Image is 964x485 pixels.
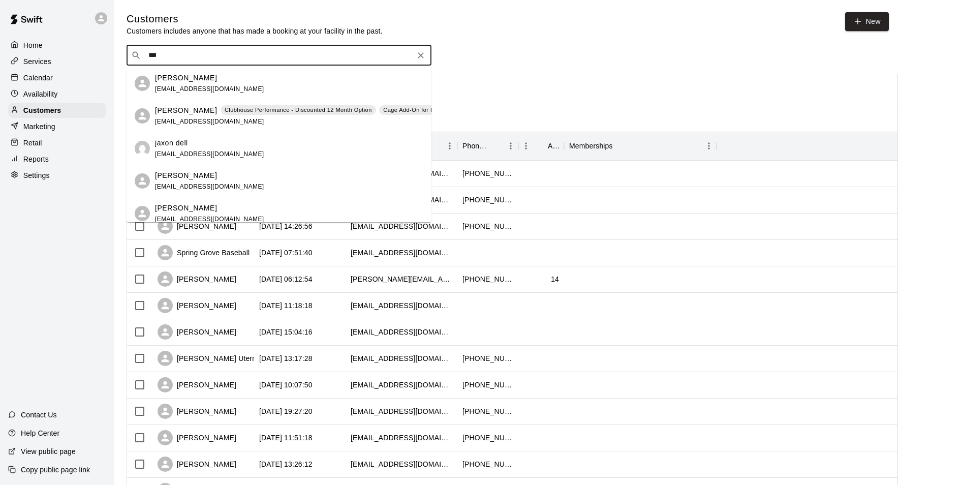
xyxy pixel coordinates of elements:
div: 2025-07-25 13:17:28 [259,353,313,363]
div: 2025-07-22 10:07:50 [259,380,313,390]
p: View public page [21,446,76,457]
button: Menu [701,138,717,154]
button: Menu [442,138,457,154]
p: Cage Add-On for Performance Members [383,106,491,114]
p: Calendar [23,73,53,83]
div: Phone Number [457,132,518,160]
div: [PERSON_NAME] [158,430,236,445]
p: Marketing [23,122,55,132]
div: [PERSON_NAME] [158,324,236,340]
div: jwmcmahon4@gmail.com [351,221,452,231]
span: [EMAIL_ADDRESS][DOMAIN_NAME] [155,216,264,223]
div: +12406268823 [462,353,513,363]
h5: Customers [127,12,383,26]
div: 2025-08-10 14:26:56 [259,221,313,231]
div: [PERSON_NAME] [158,377,236,392]
div: +14107908185 [462,168,513,178]
div: 2025-07-16 13:26:12 [259,459,313,469]
button: Sort [489,139,503,153]
p: Home [23,40,43,50]
p: Contact Us [21,410,57,420]
a: Services [8,54,106,69]
div: tylerfields51@gmail.com [351,380,452,390]
a: Settings [8,168,106,183]
div: +17176824474 [462,195,513,205]
div: Memberships [564,132,717,160]
div: kkauffmann42@gmail.com [351,300,452,311]
p: jaxon dell [155,138,188,148]
a: Home [8,38,106,53]
div: 2025-08-06 06:12:54 [259,274,313,284]
p: [PERSON_NAME] [155,203,217,214]
div: +17175862457 [462,433,513,443]
a: Customers [8,103,106,118]
div: 2025-08-08 07:51:40 [259,248,313,258]
div: 2025-07-21 11:51:18 [259,433,313,443]
div: Jaxson Geiman [135,206,150,221]
p: Customers [23,105,61,115]
div: Jaxon Ludwig [135,173,150,189]
span: [EMAIL_ADDRESS][DOMAIN_NAME] [155,183,264,190]
div: Age [518,132,564,160]
span: [EMAIL_ADDRESS][DOMAIN_NAME] [155,85,264,93]
img: jaxon dell [135,141,150,156]
a: Reports [8,151,106,167]
p: Reports [23,154,49,164]
div: Spring Grove Baseball [158,245,250,260]
a: Availability [8,86,106,102]
div: Age [548,132,559,160]
p: Availability [23,89,58,99]
div: +17174348148 [462,274,513,284]
p: [PERSON_NAME] [155,105,217,116]
button: Clear [414,48,428,63]
div: [PERSON_NAME] [158,457,236,472]
a: New [845,12,889,31]
div: +17175153575 [462,221,513,231]
div: +14435292552 [462,459,513,469]
div: +17173536941 [462,380,513,390]
div: jessestank@gmail.com [351,327,452,337]
p: Retail [23,138,42,148]
a: Calendar [8,70,106,85]
div: [PERSON_NAME] [158,271,236,287]
button: Menu [518,138,534,154]
div: [PERSON_NAME] [158,219,236,234]
div: courtneybaker35@yahoo.com [351,433,452,443]
div: ashley.whitmore90@yahoo.com [351,353,452,363]
div: corydonahue@hotmail.com [351,406,452,416]
a: Marketing [8,119,106,134]
div: Jax Stottlemyer [135,76,150,91]
div: Phone Number [462,132,489,160]
div: Search customers by name or email [127,45,431,66]
button: Menu [503,138,518,154]
div: christopher.tawney@kloeckner.com [351,274,452,284]
div: 2025-07-31 15:04:16 [259,327,313,337]
span: [EMAIL_ADDRESS][DOMAIN_NAME] [155,150,264,158]
p: Services [23,56,51,67]
p: Help Center [21,428,59,438]
button: Sort [613,139,627,153]
div: 2025-08-05 11:18:18 [259,300,313,311]
div: 14 [551,274,559,284]
p: Copy public page link [21,465,90,475]
p: Customers includes anyone that has made a booking at your facility in the past. [127,26,383,36]
div: [PERSON_NAME] [158,298,236,313]
p: [PERSON_NAME] [155,73,217,83]
div: [PERSON_NAME] Utermahlen [158,351,276,366]
button: Sort [534,139,548,153]
a: Retail [8,135,106,150]
div: Jaxsyn Stottlemyer [135,108,150,124]
div: 2025-07-21 19:27:20 [259,406,313,416]
p: Settings [23,170,50,180]
span: [EMAIL_ADDRESS][DOMAIN_NAME] [155,118,264,125]
div: cangeletti18@gmail.com [351,459,452,469]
